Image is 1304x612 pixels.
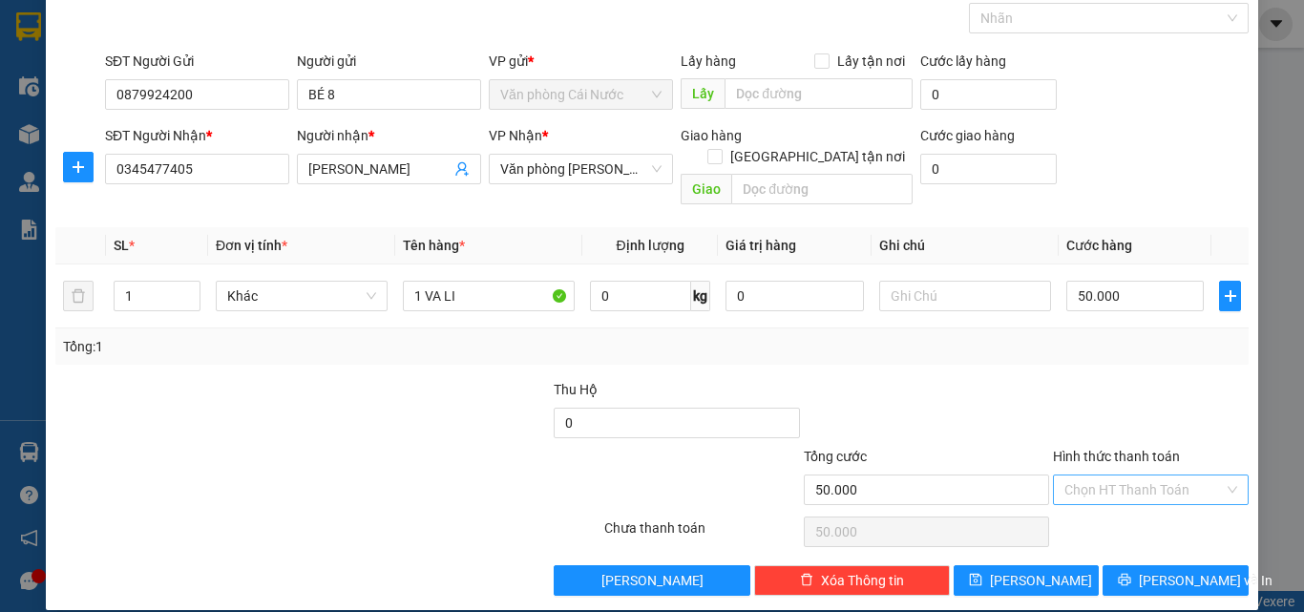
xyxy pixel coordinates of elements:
input: VD: Bàn, Ghế [403,281,575,311]
span: Văn phòng Hồ Chí Minh [500,155,662,183]
button: deleteXóa Thông tin [754,565,950,596]
span: Đơn vị tính [216,238,287,253]
div: SĐT Người Nhận [105,125,289,146]
span: Lấy [681,78,725,109]
span: save [969,573,982,588]
div: VP gửi [489,51,673,72]
button: [PERSON_NAME] [554,565,749,596]
div: Người nhận [297,125,481,146]
input: Ghi Chú [879,281,1051,311]
button: save[PERSON_NAME] [954,565,1100,596]
span: SL [114,238,129,253]
span: Giao hàng [681,128,742,143]
span: Cước hàng [1066,238,1132,253]
span: kg [691,281,710,311]
input: 0 [726,281,863,311]
span: Lấy tận nơi [830,51,913,72]
input: Cước lấy hàng [920,79,1057,110]
button: plus [63,152,94,182]
label: Hình thức thanh toán [1053,449,1180,464]
input: Cước giao hàng [920,154,1057,184]
label: Cước giao hàng [920,128,1015,143]
span: [PERSON_NAME] [990,570,1092,591]
button: delete [63,281,94,311]
span: delete [800,573,813,588]
span: Văn phòng Cái Nước [500,80,662,109]
button: plus [1219,281,1241,311]
span: [PERSON_NAME] và In [1139,570,1272,591]
span: [GEOGRAPHIC_DATA] tận nơi [723,146,913,167]
span: Khác [227,282,376,310]
label: Cước lấy hàng [920,53,1006,69]
span: Thu Hộ [554,382,598,397]
span: Giao [681,174,731,204]
div: SĐT Người Gửi [105,51,289,72]
div: Người gửi [297,51,481,72]
span: Xóa Thông tin [821,570,904,591]
input: Dọc đường [731,174,913,204]
div: Tổng: 1 [63,336,505,357]
span: Định lượng [616,238,684,253]
div: Chưa thanh toán [602,517,802,551]
span: plus [1220,288,1240,304]
span: user-add [454,161,470,177]
span: Giá trị hàng [726,238,796,253]
button: printer[PERSON_NAME] và In [1103,565,1249,596]
span: plus [64,159,93,175]
span: Tổng cước [804,449,867,464]
span: Tên hàng [403,238,465,253]
span: VP Nhận [489,128,542,143]
span: Lấy hàng [681,53,736,69]
input: Dọc đường [725,78,913,109]
th: Ghi chú [872,227,1059,264]
span: [PERSON_NAME] [601,570,704,591]
span: printer [1118,573,1131,588]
